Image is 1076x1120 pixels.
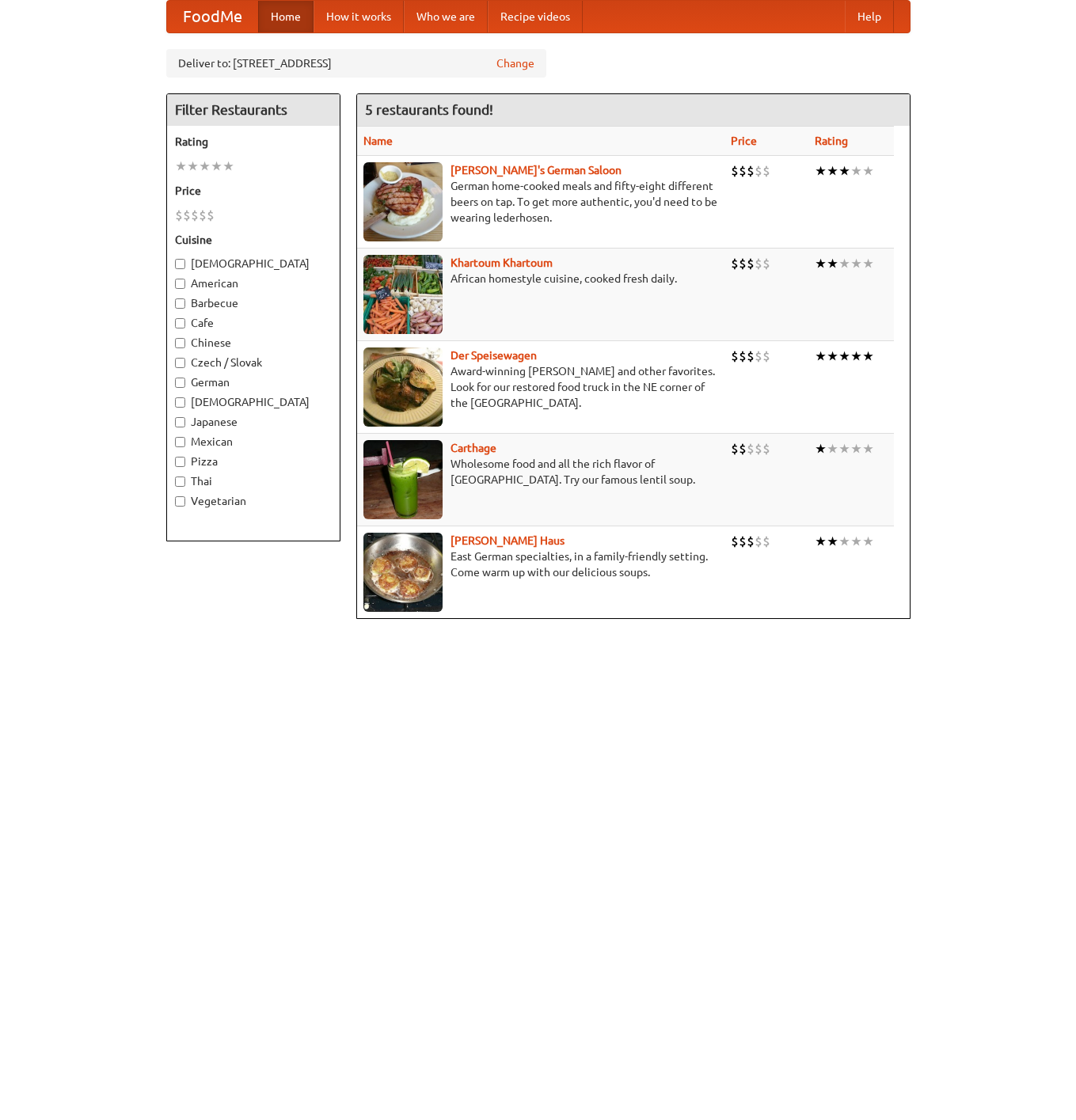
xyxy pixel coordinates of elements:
[838,347,850,365] li: ★
[815,162,827,180] li: ★
[175,279,185,289] input: American
[175,158,187,175] li: ★
[175,335,332,351] label: Chinese
[175,414,332,430] label: Japanese
[175,493,332,509] label: Vegetarian
[747,440,755,457] li: $
[363,135,393,147] a: Name
[827,533,838,550] li: ★
[762,440,770,457] li: $
[755,440,762,457] li: $
[175,476,185,487] input: Thai
[175,394,332,410] label: [DEMOGRAPHIC_DATA]
[199,207,207,224] li: $
[451,164,622,177] a: [PERSON_NAME]'s German Saloon
[175,275,332,291] label: American
[762,255,770,272] li: $
[827,347,838,365] li: ★
[451,534,565,547] a: [PERSON_NAME] Haus
[363,255,443,334] img: khartoum.jpg
[363,456,718,488] p: Wholesome food and all the rich flavor of [GEOGRAPHIC_DATA]. Try our famous lentil soup.
[731,255,739,272] li: $
[175,315,332,331] label: Cafe
[451,349,537,362] a: Der Speisewagen
[175,256,332,271] label: [DEMOGRAPHIC_DATA]
[731,440,739,457] li: $
[739,162,747,180] li: $
[175,378,185,388] input: German
[731,347,739,365] li: $
[191,207,199,224] li: $
[404,1,488,32] a: Who we are
[175,318,185,328] input: Cafe
[850,440,862,457] li: ★
[175,259,185,269] input: [DEMOGRAPHIC_DATA]
[739,347,747,365] li: $
[175,397,185,408] input: [DEMOGRAPHIC_DATA]
[363,347,443,427] img: speisewagen.jpg
[175,454,332,469] label: Pizza
[739,440,747,457] li: $
[175,298,185,309] input: Barbecue
[167,94,340,126] h4: Filter Restaurants
[175,496,185,507] input: Vegetarian
[827,440,838,457] li: ★
[175,457,185,467] input: Pizza
[815,135,848,147] a: Rating
[815,255,827,272] li: ★
[838,255,850,272] li: ★
[175,358,185,368] input: Czech / Slovak
[747,533,755,550] li: $
[862,347,874,365] li: ★
[167,1,258,32] a: FoodMe
[175,338,185,348] input: Chinese
[211,158,222,175] li: ★
[755,255,762,272] li: $
[175,232,332,248] h5: Cuisine
[175,473,332,489] label: Thai
[838,440,850,457] li: ★
[862,440,874,457] li: ★
[175,417,185,427] input: Japanese
[838,533,850,550] li: ★
[755,162,762,180] li: $
[747,255,755,272] li: $
[363,440,443,519] img: carthage.jpg
[488,1,583,32] a: Recipe videos
[850,533,862,550] li: ★
[363,549,718,580] p: East German specialties, in a family-friendly setting. Come warm up with our delicious soups.
[739,255,747,272] li: $
[175,374,332,390] label: German
[815,347,827,365] li: ★
[175,295,332,311] label: Barbecue
[496,55,534,71] a: Change
[731,135,757,147] a: Price
[363,363,718,411] p: Award-winning [PERSON_NAME] and other favorites. Look for our restored food truck in the NE corne...
[363,533,443,612] img: kohlhaus.jpg
[838,162,850,180] li: ★
[815,440,827,457] li: ★
[314,1,404,32] a: How it works
[815,533,827,550] li: ★
[845,1,894,32] a: Help
[862,162,874,180] li: ★
[175,134,332,150] h5: Rating
[451,256,553,269] a: Khartoum Khartoum
[762,347,770,365] li: $
[175,355,332,370] label: Czech / Slovak
[862,533,874,550] li: ★
[175,207,183,224] li: $
[747,347,755,365] li: $
[451,442,496,454] a: Carthage
[199,158,211,175] li: ★
[175,183,332,199] h5: Price
[258,1,314,32] a: Home
[222,158,234,175] li: ★
[755,533,762,550] li: $
[762,533,770,550] li: $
